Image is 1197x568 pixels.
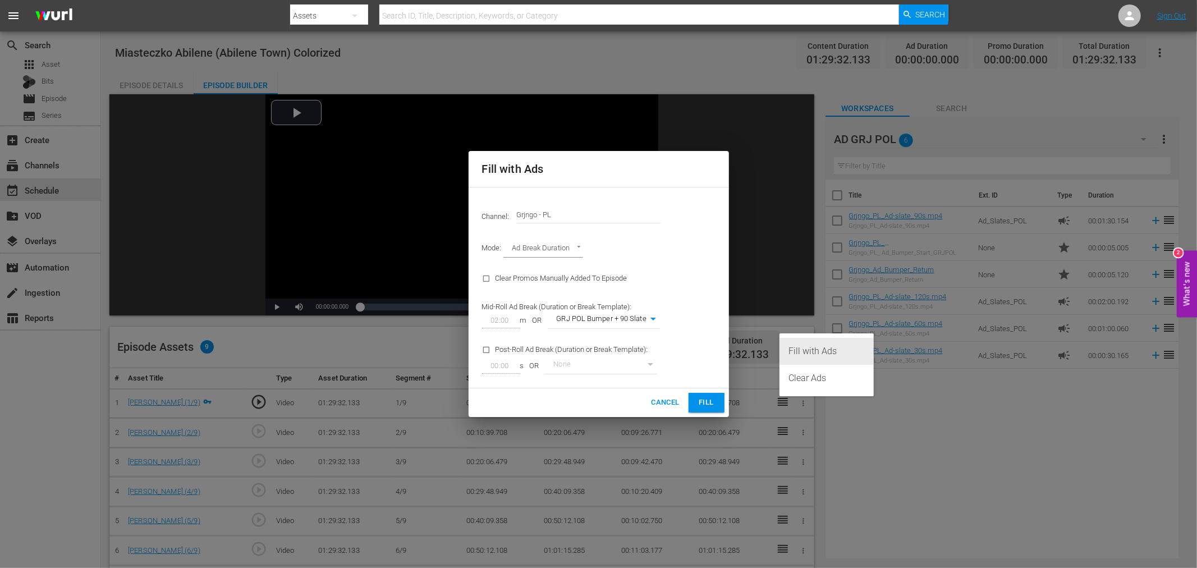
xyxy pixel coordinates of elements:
a: Sign Out [1157,11,1186,20]
button: Open Feedback Widget [1177,251,1197,318]
div: Ad Break Duration [503,241,584,257]
div: Clear Ads [788,365,865,392]
span: s [520,361,524,372]
button: Cancel [646,393,684,413]
span: Mid-Roll Ad Break (Duration or Break Template): [482,302,632,310]
div: Fill with Ads [788,338,865,365]
span: Channel: [482,212,517,221]
div: Post-Roll Ad Break (Duration or Break Template): [475,336,667,381]
h2: Fill with Ads [482,160,716,178]
div: Clear Promos Manually Added To Episode [475,264,667,293]
span: Fill [698,396,716,409]
button: Fill [689,393,724,413]
img: ans4CAIJ8jUAAAAAAAAAAAAAAAAAAAAAAAAgQb4GAAAAAAAAAAAAAAAAAAAAAAAAJMjXAAAAAAAAAAAAAAAAAAAAAAAAgAT5G... [27,3,81,29]
span: menu [7,9,20,22]
span: OR [527,315,548,326]
span: Cancel [651,396,679,409]
span: Search [916,4,946,25]
div: Mode: [475,235,722,264]
div: 2 [1174,249,1183,258]
span: m [520,315,527,326]
div: None [545,358,657,373]
div: GRJ POL Bumper + 90 Slate [548,312,660,328]
span: OR [524,361,545,372]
